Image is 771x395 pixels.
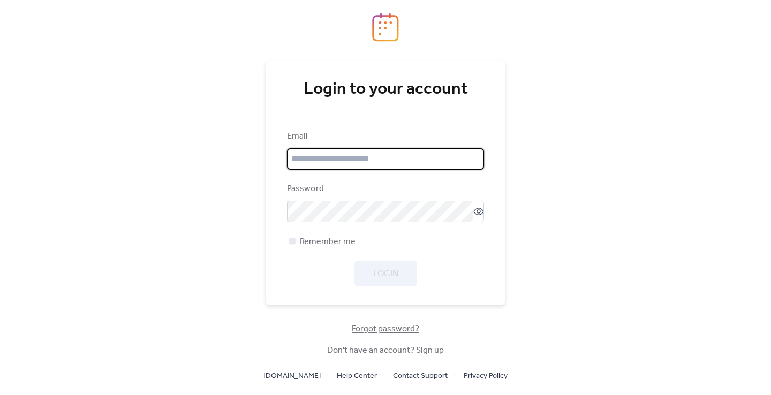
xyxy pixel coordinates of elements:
[416,342,444,359] a: Sign up
[287,130,482,143] div: Email
[352,323,419,336] span: Forgot password?
[337,369,377,382] a: Help Center
[327,344,444,357] span: Don't have an account?
[352,326,419,332] a: Forgot password?
[372,13,399,42] img: logo
[337,370,377,383] span: Help Center
[263,369,321,382] a: [DOMAIN_NAME]
[464,369,508,382] a: Privacy Policy
[393,369,448,382] a: Contact Support
[464,370,508,383] span: Privacy Policy
[300,236,356,248] span: Remember me
[287,79,484,100] div: Login to your account
[287,183,482,195] div: Password
[393,370,448,383] span: Contact Support
[263,370,321,383] span: [DOMAIN_NAME]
